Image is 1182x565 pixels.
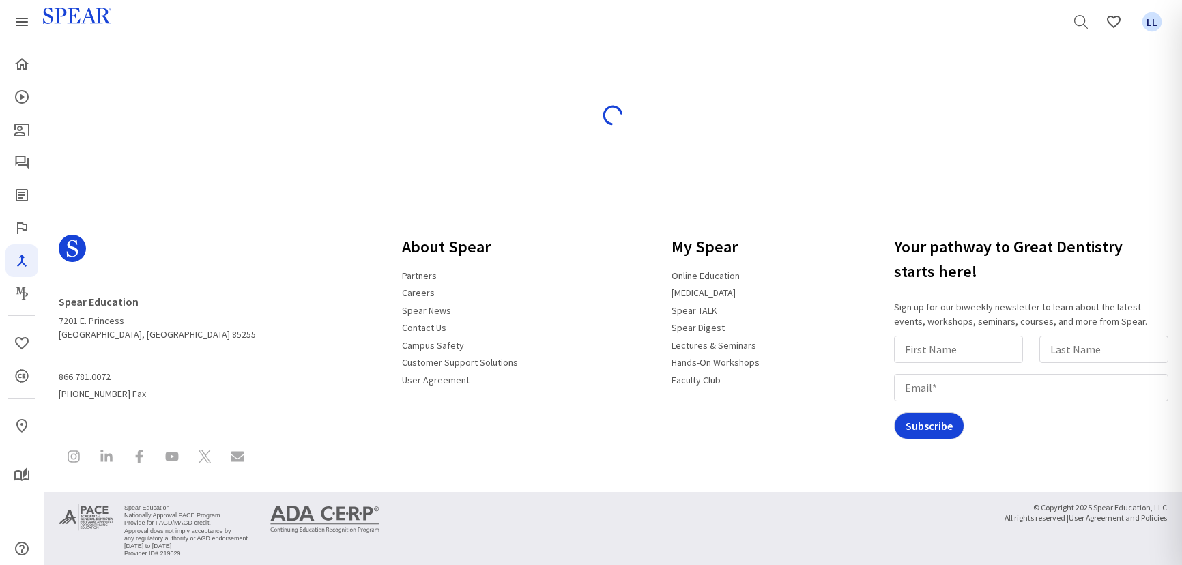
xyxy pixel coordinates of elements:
[5,146,38,179] a: Spear Talk
[394,351,526,374] a: Customer Support Solutions
[663,229,768,265] h3: My Spear
[124,519,250,527] li: Provide for FAGD/MAGD credit.
[1136,5,1168,38] a: Favorites
[5,277,38,310] a: Masters Program
[663,281,744,304] a: [MEDICAL_DATA]
[394,229,526,265] h3: About Spear
[602,104,624,126] img: spinner-blue.svg
[59,235,86,262] svg: Spear Logo
[1065,5,1097,38] a: Search
[894,374,1168,401] input: Email*
[1142,12,1162,32] span: LL
[5,179,38,212] a: Spear Digest
[663,351,768,374] a: Hands-On Workshops
[394,264,445,287] a: Partners
[190,441,220,475] a: Spear Education on X
[59,289,256,341] address: 7201 E. Princess [GEOGRAPHIC_DATA], [GEOGRAPHIC_DATA] 85255
[394,334,472,357] a: Campus Safety
[59,366,256,401] span: [PHONE_NUMBER] Fax
[5,244,38,277] a: Navigator Pro
[5,81,38,113] a: Courses
[663,299,725,322] a: Spear TALK
[1069,510,1167,525] a: User Agreement and Policies
[222,441,253,475] a: Contact Spear Education
[59,366,119,389] a: 866.781.0072
[5,532,38,565] a: Help
[124,550,250,557] li: Provider ID# 219029
[663,264,748,287] a: Online Education
[124,527,250,535] li: Approval does not imply acceptance by
[1097,5,1130,38] a: Favorites
[894,412,964,439] input: Subscribe
[124,512,250,519] li: Nationally Approval PACE Program
[394,316,455,339] a: Contact Us
[157,441,187,475] a: Spear Education on YouTube
[124,535,250,542] li: any regulatory authority or AGD endorsement.
[5,459,38,492] a: My Study Club
[1039,336,1168,363] input: Last Name
[5,5,38,38] a: Spear Products
[59,289,147,314] a: Spear Education
[68,85,1158,98] h4: Loading
[5,409,38,442] a: In-Person & Virtual
[663,368,729,392] a: Faculty Club
[1005,503,1167,523] small: © Copyright 2025 Spear Education, LLC All rights reserved |
[894,300,1174,329] p: Sign up for our biweekly newsletter to learn about the latest events, workshops, seminars, course...
[394,299,459,322] a: Spear News
[59,503,113,532] img: Approved PACE Program Provider
[894,229,1174,289] h3: Your pathway to Great Dentistry starts here!
[394,281,443,304] a: Careers
[894,336,1023,363] input: First Name
[5,327,38,360] a: Favorites
[663,316,733,339] a: Spear Digest
[91,441,121,475] a: Spear Education on LinkedIn
[270,506,379,533] img: ADA CERP Continuing Education Recognition Program
[124,504,250,512] li: Spear Education
[5,360,38,392] a: CE Credits
[59,229,256,278] a: Spear Logo
[124,441,154,475] a: Spear Education on Facebook
[663,334,764,357] a: Lectures & Seminars
[5,48,38,81] a: Home
[5,113,38,146] a: Patient Education
[59,441,89,475] a: Spear Education on Instagram
[5,212,38,244] a: Faculty Club Elite
[124,542,250,550] li: [DATE] to [DATE]
[394,368,478,392] a: User Agreement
